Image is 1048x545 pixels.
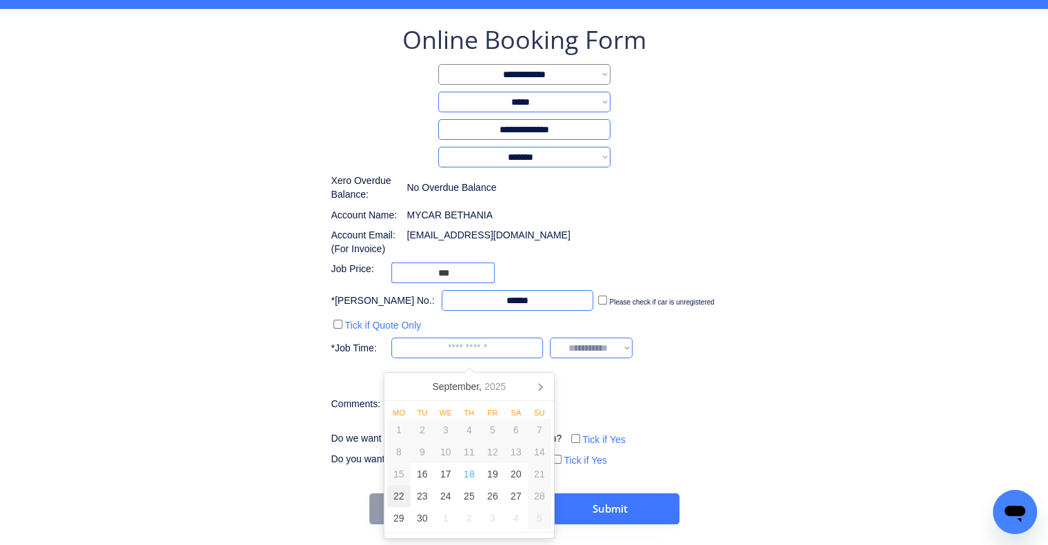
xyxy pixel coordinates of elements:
div: 11 [458,441,481,463]
label: Tick if Quote Only [345,320,421,331]
div: 26 [481,485,504,507]
div: 5 [481,419,504,441]
div: No Overdue Balance [407,181,496,195]
div: 30 [411,507,434,529]
div: [EMAIL_ADDRESS][DOMAIN_NAME] [407,229,570,243]
div: Comments: [331,398,384,411]
div: Job Price: [331,263,384,276]
div: 9 [411,441,434,463]
div: 1 [387,419,411,441]
label: Tick if Yes [564,455,607,466]
div: Mo [387,409,411,417]
div: Do we want to send order updates to another person? [331,432,562,446]
div: 13 [504,441,528,463]
div: 16 [411,463,434,485]
div: 15 [387,463,411,485]
div: Tu [411,409,434,417]
div: *Job Time: [331,342,384,356]
div: *[PERSON_NAME] No.: [331,294,434,308]
div: 4 [458,419,481,441]
div: Sa [504,409,528,417]
div: 20 [504,463,528,485]
div: We [434,409,458,417]
i: 2025 [484,382,506,391]
div: 24 [434,485,458,507]
div: Do you want to book job at a different address? [331,453,543,466]
div: Su [528,409,551,417]
div: 5 [528,507,551,529]
div: 1 [434,507,458,529]
div: 7 [528,419,551,441]
div: 25 [458,485,481,507]
iframe: Button to launch messaging window [993,490,1037,534]
div: Xero Overdue Balance: [331,174,400,201]
div: 18 [458,463,481,485]
label: Please check if car is unregistered [609,298,714,306]
div: 28 [528,485,551,507]
div: 8 [387,441,411,463]
div: 12 [481,441,504,463]
div: 23 [411,485,434,507]
div: 14 [528,441,551,463]
div: September, [427,376,511,398]
div: 21 [528,463,551,485]
div: 2 [458,507,481,529]
button: Submit [542,493,679,524]
div: 29 [387,507,411,529]
div: 2 [411,419,434,441]
div: Account Name: [331,209,400,223]
button: ← Back [369,493,473,524]
div: 3 [434,419,458,441]
div: 17 [434,463,458,485]
div: 3 [481,507,504,529]
label: Tick if Yes [582,434,626,445]
div: 6 [504,419,528,441]
div: Online Booking Form [402,23,646,57]
div: Account Email: (For Invoice) [331,229,400,256]
div: Th [458,409,481,417]
div: 27 [504,485,528,507]
div: 22 [387,485,411,507]
div: 19 [481,463,504,485]
div: Fr [481,409,504,417]
div: 10 [434,441,458,463]
div: 4 [504,507,528,529]
div: MYCAR BETHANIA [407,209,492,223]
